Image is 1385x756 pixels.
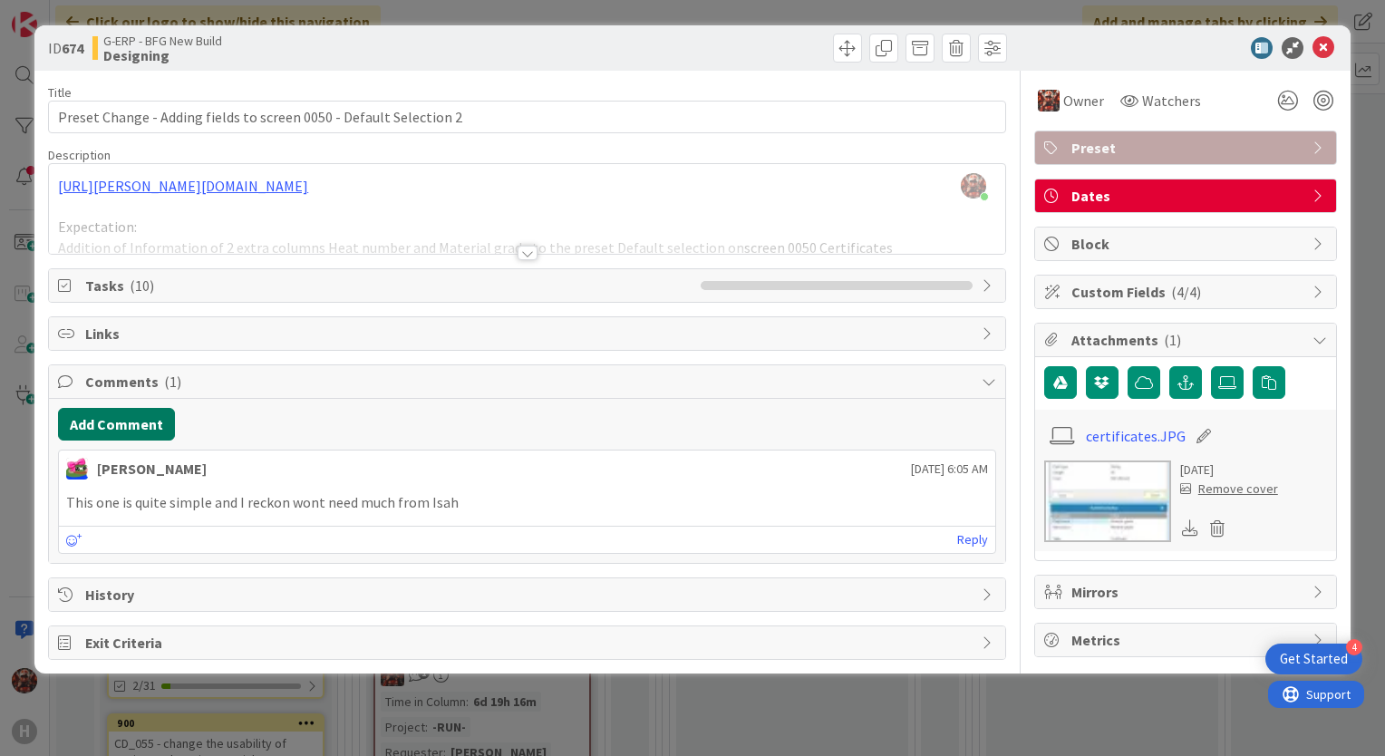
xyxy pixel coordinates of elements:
[1071,233,1303,255] span: Block
[58,408,175,441] button: Add Comment
[58,177,308,195] a: [URL][PERSON_NAME][DOMAIN_NAME]
[1063,90,1104,111] span: Owner
[1180,480,1278,499] div: Remove cover
[1171,283,1201,301] span: ( 4/4 )
[1071,281,1303,303] span: Custom Fields
[1265,644,1362,674] div: Open Get Started checklist, remaining modules: 4
[85,584,973,606] span: History
[961,173,986,199] img: qhSiAgzwFq7RpNB94T3Wy8pZew4pf0Zn.png
[85,371,973,393] span: Comments
[48,101,1006,133] input: type card name here...
[38,3,82,24] span: Support
[48,37,83,59] span: ID
[1071,137,1303,159] span: Preset
[911,460,988,479] span: [DATE] 6:05 AM
[1071,629,1303,651] span: Metrics
[85,323,973,344] span: Links
[1071,329,1303,351] span: Attachments
[1280,650,1348,668] div: Get Started
[130,276,154,295] span: ( 10 )
[1164,331,1181,349] span: ( 1 )
[62,39,83,57] b: 674
[1086,425,1186,447] a: certificates.JPG
[48,147,111,163] span: Description
[103,48,222,63] b: Designing
[48,84,72,101] label: Title
[85,632,973,654] span: Exit Criteria
[164,373,181,391] span: ( 1 )
[1142,90,1201,111] span: Watchers
[1071,581,1303,603] span: Mirrors
[1180,517,1200,540] div: Download
[1071,185,1303,207] span: Dates
[97,458,207,480] div: [PERSON_NAME]
[66,492,988,513] p: This one is quite simple and I reckon wont need much from Isah
[1346,639,1362,655] div: 4
[85,275,692,296] span: Tasks
[103,34,222,48] span: G-ERP - BFG New Build
[1180,460,1278,480] div: [DATE]
[957,528,988,551] a: Reply
[66,458,88,480] img: JK
[1038,90,1060,111] img: JK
